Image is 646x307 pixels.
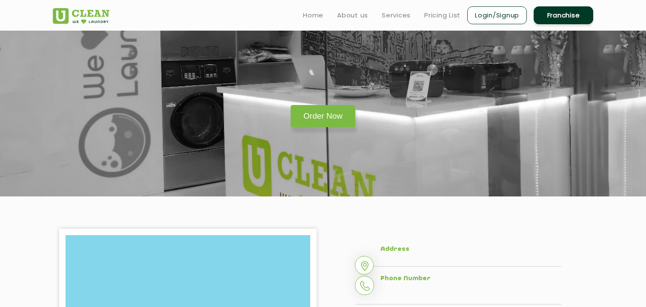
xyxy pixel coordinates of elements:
[380,246,561,253] h5: Address
[303,10,323,20] a: Home
[467,6,527,24] a: Login/Signup
[380,275,561,283] h5: Phone Number
[382,10,411,20] a: Services
[534,6,593,24] a: Franchise
[424,10,460,20] a: Pricing List
[337,10,368,20] a: About us
[291,105,355,127] a: Order Now
[53,8,109,24] img: UClean Laundry and Dry Cleaning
